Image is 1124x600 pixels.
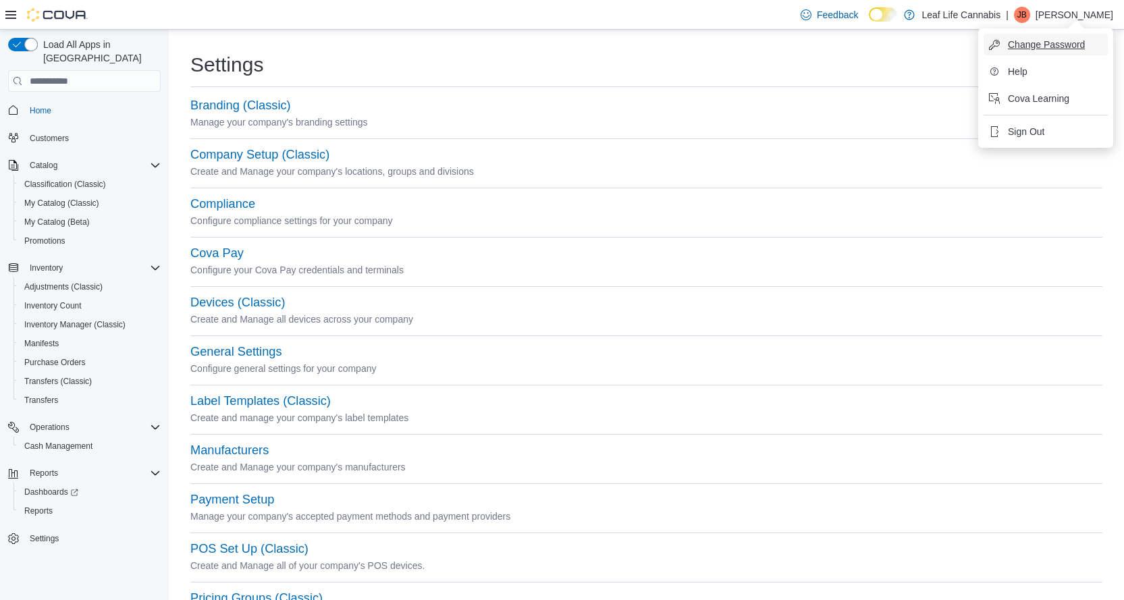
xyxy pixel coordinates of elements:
[19,503,161,519] span: Reports
[1008,125,1044,138] span: Sign Out
[3,128,166,148] button: Customers
[190,296,285,310] button: Devices (Classic)
[19,195,105,211] a: My Catalog (Classic)
[38,38,161,65] span: Load All Apps in [GEOGRAPHIC_DATA]
[190,345,282,359] button: General Settings
[24,319,126,330] span: Inventory Manager (Classic)
[24,217,90,227] span: My Catalog (Beta)
[190,262,1102,278] p: Configure your Cova Pay credentials and terminals
[19,279,108,295] a: Adjustments (Classic)
[984,88,1108,109] button: Cova Learning
[19,214,95,230] a: My Catalog (Beta)
[19,317,161,333] span: Inventory Manager (Classic)
[190,163,1102,180] p: Create and Manage your company's locations, groups and divisions
[24,130,74,146] a: Customers
[19,335,161,352] span: Manifests
[14,334,166,353] button: Manifests
[984,34,1108,55] button: Change Password
[24,357,86,368] span: Purchase Orders
[14,296,166,315] button: Inventory Count
[19,392,63,408] a: Transfers
[24,506,53,516] span: Reports
[190,394,331,408] button: Label Templates (Classic)
[1008,38,1085,51] span: Change Password
[30,263,63,273] span: Inventory
[190,213,1102,229] p: Configure compliance settings for your company
[19,354,161,371] span: Purchase Orders
[24,395,58,406] span: Transfers
[3,100,166,119] button: Home
[19,438,98,454] a: Cash Management
[14,483,166,501] a: Dashboards
[30,133,69,144] span: Customers
[19,176,161,192] span: Classification (Classic)
[24,281,103,292] span: Adjustments (Classic)
[19,233,71,249] a: Promotions
[30,468,58,479] span: Reports
[14,501,166,520] button: Reports
[24,530,161,547] span: Settings
[19,233,161,249] span: Promotions
[14,175,166,194] button: Classification (Classic)
[24,465,63,481] button: Reports
[190,246,244,261] button: Cova Pay
[190,493,274,507] button: Payment Setup
[19,335,64,352] a: Manifests
[30,160,57,171] span: Catalog
[19,484,84,500] a: Dashboards
[30,422,70,433] span: Operations
[24,376,92,387] span: Transfers (Classic)
[3,528,166,548] button: Settings
[14,391,166,410] button: Transfers
[14,372,166,391] button: Transfers (Classic)
[14,231,166,250] button: Promotions
[19,373,97,389] a: Transfers (Classic)
[24,260,161,276] span: Inventory
[190,360,1102,377] p: Configure general settings for your company
[190,542,309,556] button: POS Set Up (Classic)
[19,214,161,230] span: My Catalog (Beta)
[1008,92,1069,105] span: Cova Learning
[19,176,111,192] a: Classification (Classic)
[14,194,166,213] button: My Catalog (Classic)
[984,121,1108,142] button: Sign Out
[3,156,166,175] button: Catalog
[24,157,63,173] button: Catalog
[24,130,161,146] span: Customers
[190,557,1102,574] p: Create and Manage all of your company's POS devices.
[24,157,161,173] span: Catalog
[24,419,161,435] span: Operations
[1036,7,1113,23] p: [PERSON_NAME]
[19,317,131,333] a: Inventory Manager (Classic)
[24,441,92,452] span: Cash Management
[14,277,166,296] button: Adjustments (Classic)
[24,101,161,118] span: Home
[27,8,88,22] img: Cova
[24,487,78,497] span: Dashboards
[190,410,1102,426] p: Create and manage your company's label templates
[869,7,897,22] input: Dark Mode
[190,148,329,162] button: Company Setup (Classic)
[14,353,166,372] button: Purchase Orders
[19,484,161,500] span: Dashboards
[24,530,64,547] a: Settings
[30,533,59,544] span: Settings
[24,338,59,349] span: Manifests
[19,503,58,519] a: Reports
[24,103,57,119] a: Home
[190,459,1102,475] p: Create and Manage your company's manufacturers
[19,298,87,314] a: Inventory Count
[19,354,91,371] a: Purchase Orders
[19,373,161,389] span: Transfers (Classic)
[795,1,863,28] a: Feedback
[190,51,263,78] h1: Settings
[30,105,51,116] span: Home
[817,8,858,22] span: Feedback
[19,298,161,314] span: Inventory Count
[1017,7,1027,23] span: JB
[24,300,82,311] span: Inventory Count
[19,392,161,408] span: Transfers
[14,437,166,456] button: Cash Management
[1014,7,1030,23] div: Jon Boyce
